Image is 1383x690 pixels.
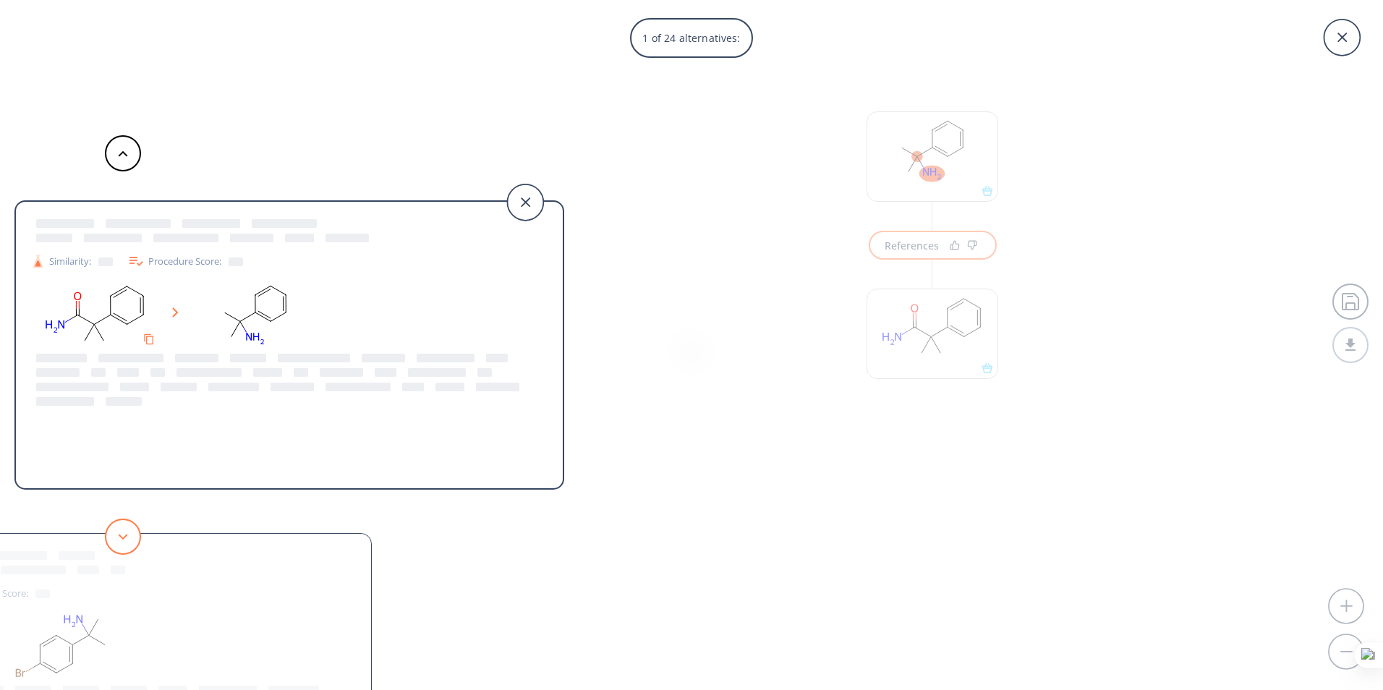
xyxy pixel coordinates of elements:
div: Procedure Score: [127,252,243,270]
button: Copy to clipboard [137,328,161,351]
svg: CC(C)(C(N)=O)c1ccccc1 [30,277,161,351]
div: Similarity: [30,254,113,269]
p: 1 of 24 alternatives: [635,23,747,53]
svg: CC(C)(N)c1ccccc1 [190,277,320,351]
